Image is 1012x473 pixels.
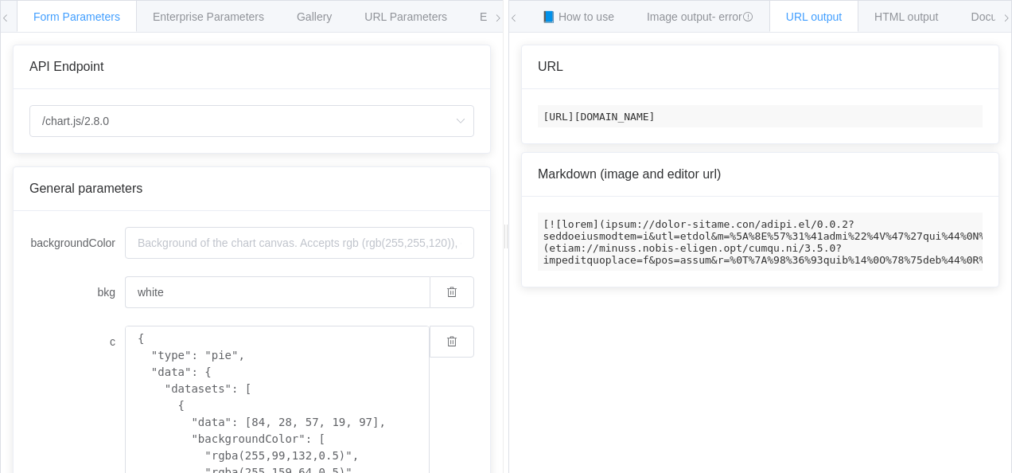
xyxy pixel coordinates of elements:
span: Form Parameters [33,10,120,23]
span: Markdown (image and editor url) [538,167,721,181]
label: backgroundColor [29,227,125,259]
label: bkg [29,276,125,308]
span: - error [712,10,753,23]
code: [URL][DOMAIN_NAME] [538,105,983,127]
span: HTML output [874,10,938,23]
span: Environments [480,10,548,23]
span: Enterprise Parameters [153,10,264,23]
span: URL Parameters [364,10,447,23]
span: URL output [786,10,842,23]
label: c [29,326,125,358]
span: 📘 How to use [542,10,614,23]
span: API Endpoint [29,60,103,73]
span: General parameters [29,182,142,195]
span: Image output [647,10,753,23]
span: URL [538,60,563,73]
input: Background of the chart canvas. Accepts rgb (rgb(255,255,120)), colors (red), and url-encoded hex... [125,227,474,259]
input: Select [29,105,474,137]
span: Gallery [297,10,332,23]
input: Background of the chart canvas. Accepts rgb (rgb(255,255,120)), colors (red), and url-encoded hex... [125,276,430,308]
code: [![lorem](ipsum://dolor-sitame.con/adipi.el/0.0.2?seddoeiusmodtem=i&utl=etdol&m=%5A%8E%57%31%41ad... [538,213,983,271]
